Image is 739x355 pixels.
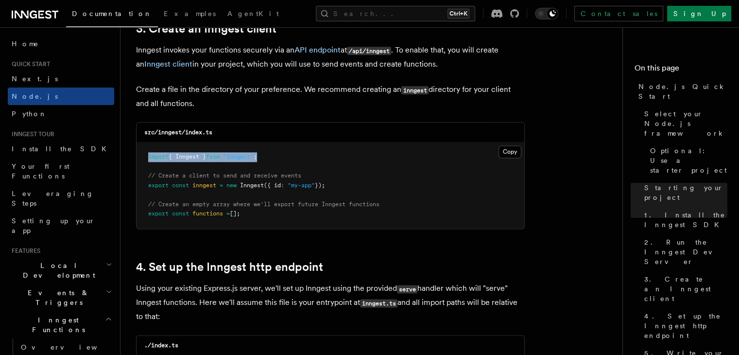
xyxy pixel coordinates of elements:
[347,47,391,55] code: /api/inngest
[206,153,220,160] span: from
[169,153,206,160] span: { Inngest }
[316,6,475,21] button: Search...Ctrl+K
[72,10,152,18] span: Documentation
[8,247,40,255] span: Features
[136,43,525,71] p: Inngest invokes your functions securely via an at . To enable that, you will create an in your pr...
[8,35,114,53] a: Home
[12,190,94,207] span: Leveraging Steps
[136,282,525,323] p: Using your existing Express.js server, we'll set up Inngest using the provided handler which will...
[288,182,315,189] span: "my-app"
[667,6,731,21] a: Sign Up
[646,142,727,179] a: Optional: Use a starter project
[223,153,254,160] span: "inngest"
[640,233,727,270] a: 2. Run the Inngest Dev Server
[144,342,178,349] code: ./index.ts
[644,274,727,303] span: 3. Create an Inngest client
[638,82,727,101] span: Node.js Quick Start
[640,270,727,307] a: 3. Create an Inngest client
[8,284,114,311] button: Events & Triggers
[650,146,727,175] span: Optional: Use a starter project
[635,62,727,78] h4: On this page
[158,3,222,26] a: Examples
[8,257,114,284] button: Local Development
[281,182,284,189] span: :
[12,75,58,83] span: Next.js
[12,39,39,49] span: Home
[220,182,223,189] span: =
[12,92,58,100] span: Node.js
[144,59,192,69] a: Inngest client
[640,307,727,344] a: 4. Set up the Inngest http endpoint
[8,261,106,280] span: Local Development
[8,70,114,88] a: Next.js
[226,210,230,217] span: =
[8,185,114,212] a: Leveraging Steps
[644,109,727,138] span: Select your Node.js framework
[226,182,237,189] span: new
[640,105,727,142] a: Select your Node.js framework
[148,201,379,208] span: // Create an empty array where we'll export future Inngest functions
[360,299,397,307] code: inngest.ts
[192,182,216,189] span: inngest
[254,153,257,160] span: ;
[12,145,112,153] span: Install the SDK
[192,210,223,217] span: functions
[447,9,469,18] kbd: Ctrl+K
[148,182,169,189] span: export
[498,145,521,158] button: Copy
[12,110,47,118] span: Python
[644,237,727,266] span: 2. Run the Inngest Dev Server
[164,10,216,18] span: Examples
[148,210,169,217] span: export
[172,182,189,189] span: const
[644,311,727,340] span: 4. Set up the Inngest http endpoint
[230,210,240,217] span: [];
[635,78,727,105] a: Node.js Quick Start
[136,260,323,274] a: 4. Set up the Inngest http endpoint
[21,343,121,351] span: Overview
[264,182,281,189] span: ({ id
[8,60,50,68] span: Quick start
[148,153,169,160] span: import
[397,285,417,293] code: serve
[401,86,429,94] code: inngest
[8,140,114,158] a: Install the SDK
[66,3,158,27] a: Documentation
[144,129,212,136] code: src/inngest/index.ts
[644,183,727,202] span: Starting your project
[8,88,114,105] a: Node.js
[8,105,114,123] a: Python
[136,83,525,110] p: Create a file in the directory of your preference. We recommend creating an directory for your cl...
[222,3,285,26] a: AgentKit
[574,6,663,21] a: Contact sales
[315,182,325,189] span: });
[136,22,276,35] a: 3. Create an Inngest client
[640,179,727,206] a: Starting your project
[8,212,114,239] a: Setting up your app
[644,210,727,230] span: 1. Install the Inngest SDK
[8,315,105,335] span: Inngest Functions
[12,217,95,234] span: Setting up your app
[8,130,54,138] span: Inngest tour
[8,311,114,338] button: Inngest Functions
[294,45,341,54] a: API endpoint
[535,8,558,19] button: Toggle dark mode
[227,10,279,18] span: AgentKit
[8,158,114,185] a: Your first Functions
[172,210,189,217] span: const
[12,162,69,180] span: Your first Functions
[8,288,106,307] span: Events & Triggers
[240,182,264,189] span: Inngest
[148,172,301,179] span: // Create a client to send and receive events
[640,206,727,233] a: 1. Install the Inngest SDK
